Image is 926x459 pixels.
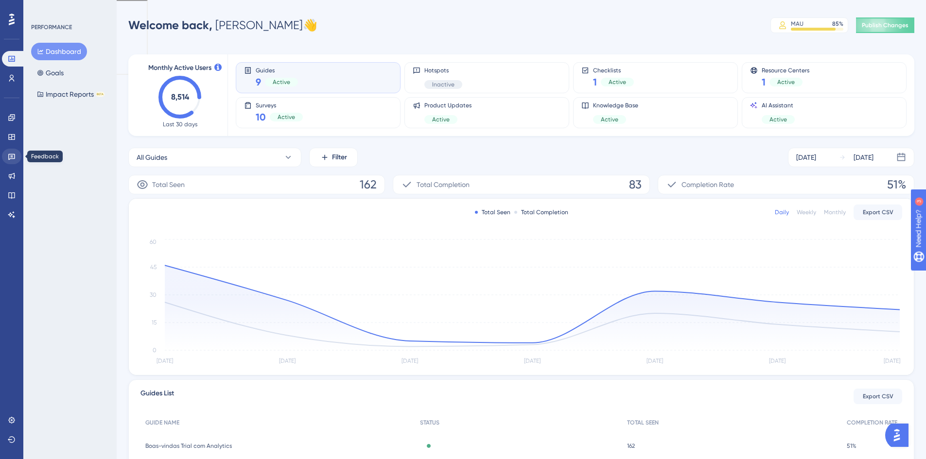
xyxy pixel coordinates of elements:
[128,17,317,33] div: [PERSON_NAME] 👋
[420,419,439,426] span: STATUS
[153,347,157,354] tspan: 0
[279,357,296,364] tspan: [DATE]
[152,179,185,190] span: Total Seen
[863,392,893,400] span: Export CSV
[432,81,454,88] span: Inactive
[332,152,347,163] span: Filter
[824,208,846,216] div: Monthly
[424,102,472,109] span: Product Updates
[854,204,902,220] button: Export CSV
[884,357,900,364] tspan: [DATE]
[847,419,897,426] span: COMPLETION RATE
[150,238,157,245] tspan: 60
[593,67,634,73] span: Checklists
[424,67,462,74] span: Hotspots
[256,75,261,89] span: 9
[762,102,795,109] span: AI Assistant
[309,148,358,167] button: Filter
[762,67,809,73] span: Resource Centers
[31,85,110,103] button: Impact ReportsBETA
[140,388,174,405] span: Guides List
[417,179,470,190] span: Total Completion
[601,116,618,123] span: Active
[797,208,816,216] div: Weekly
[273,78,290,86] span: Active
[163,120,197,128] span: Last 30 days
[681,179,734,190] span: Completion Rate
[157,357,173,364] tspan: [DATE]
[769,116,787,123] span: Active
[96,92,105,97] div: BETA
[475,208,510,216] div: Total Seen
[854,389,902,404] button: Export CSV
[256,67,298,73] span: Guides
[832,20,843,28] div: 85 %
[145,442,232,450] span: Boas-vindas Trial com Analytics
[137,152,167,163] span: All Guides
[171,92,190,102] text: 8,514
[402,357,418,364] tspan: [DATE]
[524,357,541,364] tspan: [DATE]
[856,17,914,33] button: Publish Changes
[148,62,211,74] span: Monthly Active Users
[862,21,909,29] span: Publish Changes
[68,5,70,13] div: 3
[31,23,72,31] div: PERFORMANCE
[791,20,804,28] div: MAU
[23,2,61,14] span: Need Help?
[627,419,659,426] span: TOTAL SEEN
[256,110,266,124] span: 10
[31,43,87,60] button: Dashboard
[796,152,816,163] div: [DATE]
[885,421,914,450] iframe: UserGuiding AI Assistant Launcher
[150,264,157,271] tspan: 45
[360,177,377,192] span: 162
[609,78,626,86] span: Active
[278,113,295,121] span: Active
[128,18,212,32] span: Welcome back,
[769,357,786,364] tspan: [DATE]
[145,419,179,426] span: GUIDE NAME
[593,102,638,109] span: Knowledge Base
[887,177,906,192] span: 51%
[863,208,893,216] span: Export CSV
[777,78,795,86] span: Active
[762,75,766,89] span: 1
[152,319,157,326] tspan: 15
[854,152,874,163] div: [DATE]
[128,148,301,167] button: All Guides
[646,357,663,364] tspan: [DATE]
[847,442,856,450] span: 51%
[150,291,157,298] tspan: 30
[256,102,303,108] span: Surveys
[31,64,70,82] button: Goals
[432,116,450,123] span: Active
[593,75,597,89] span: 1
[629,177,642,192] span: 83
[775,208,789,216] div: Daily
[627,442,635,450] span: 162
[514,208,568,216] div: Total Completion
